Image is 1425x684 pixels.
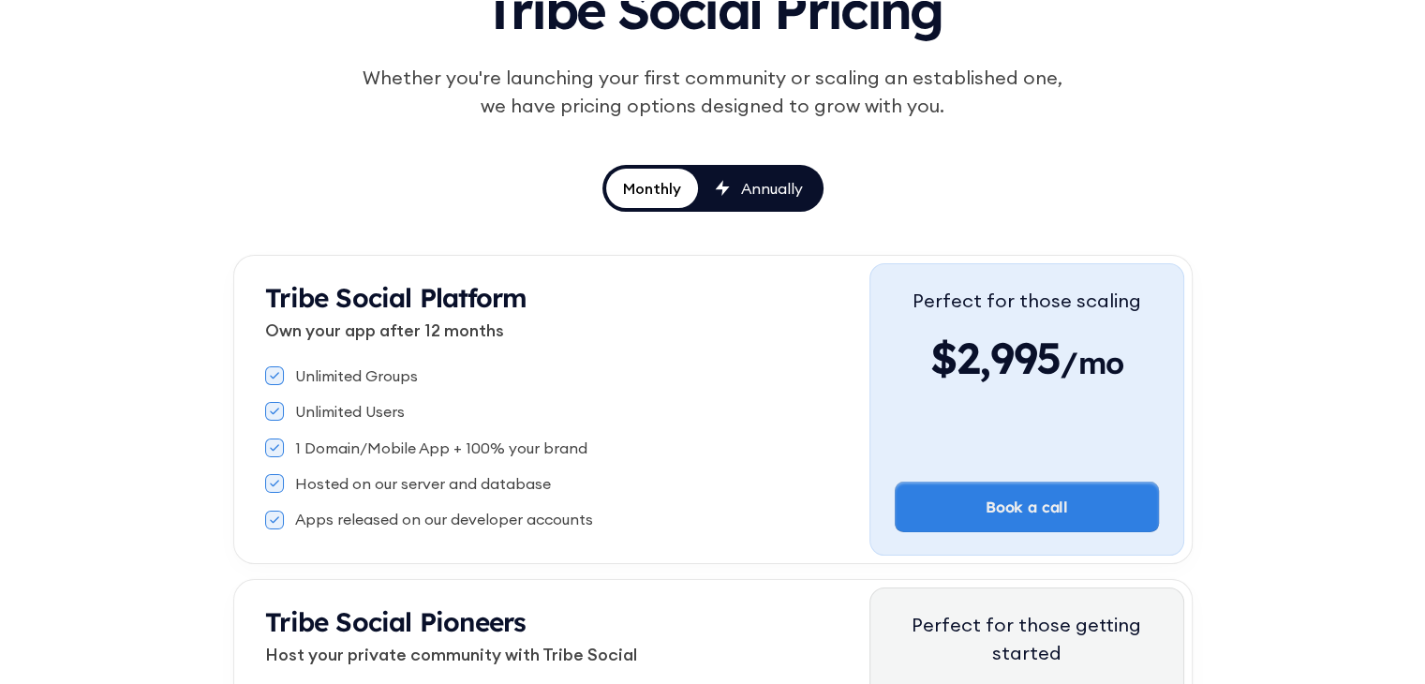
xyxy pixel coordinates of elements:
div: Unlimited Users [295,401,405,422]
p: Host your private community with Tribe Social [265,642,869,667]
div: Annually [741,178,803,199]
div: Whether you're launching your first community or scaling an established one, we have pricing opti... [353,64,1073,120]
div: Hosted on our server and database [295,473,551,494]
div: Monthly [623,178,681,199]
span: /mo [1061,344,1123,391]
div: 1 Domain/Mobile App + 100% your brand [295,438,587,458]
div: Unlimited Groups [295,365,418,386]
div: $2,995 [913,330,1141,386]
strong: Tribe Social Platform [265,281,527,314]
div: Perfect for those scaling [913,287,1141,315]
div: Apps released on our developer accounts [295,509,593,529]
div: Perfect for those getting started [895,611,1159,667]
strong: Tribe Social Pioneers [265,605,526,638]
a: Book a call [895,482,1159,532]
p: Own your app after 12 months [265,318,869,343]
